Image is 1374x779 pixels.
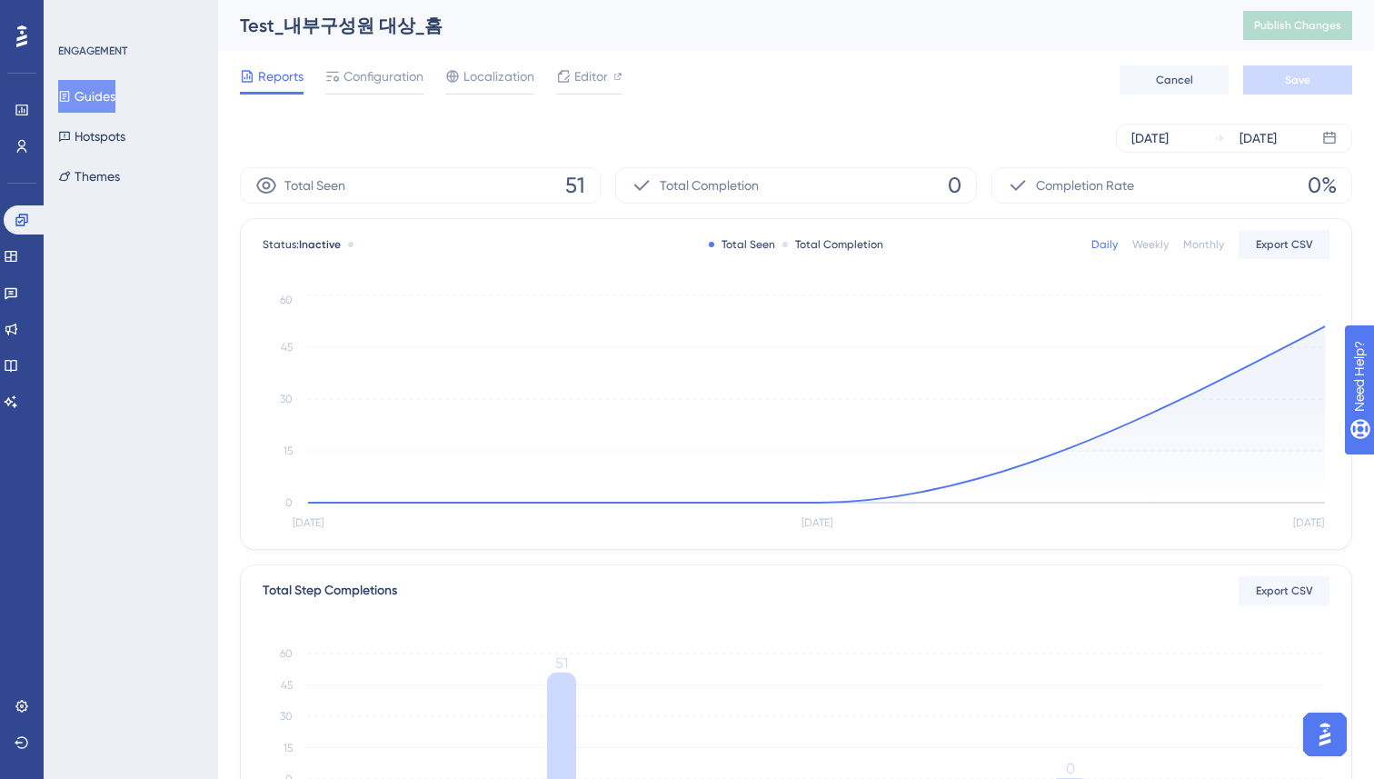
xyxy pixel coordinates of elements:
tspan: 15 [284,742,293,754]
tspan: 45 [281,341,293,354]
tspan: 45 [281,679,293,692]
button: Cancel [1120,65,1229,95]
div: [DATE] [1131,127,1169,149]
tspan: 30 [280,710,293,723]
div: Weekly [1132,237,1169,252]
span: 0 [948,171,961,200]
button: Save [1243,65,1352,95]
tspan: 60 [280,647,293,660]
button: Export CSV [1239,576,1329,605]
tspan: 0 [285,496,293,509]
div: Test_내부구성원 대상_홈 [240,13,1198,38]
span: Status: [263,237,341,252]
div: Monthly [1183,237,1224,252]
div: Total Step Completions [263,580,397,602]
span: 51 [565,171,585,200]
button: Hotspots [58,120,125,153]
tspan: [DATE] [293,516,324,529]
span: Need Help? [43,5,114,26]
span: Localization [463,65,534,87]
span: Editor [574,65,608,87]
span: Configuration [343,65,423,87]
span: Save [1285,73,1310,87]
div: Total Completion [782,237,883,252]
iframe: UserGuiding AI Assistant Launcher [1298,707,1352,762]
button: Themes [58,160,120,193]
tspan: [DATE] [1293,516,1324,529]
button: Export CSV [1239,230,1329,259]
button: Publish Changes [1243,11,1352,40]
div: ENGAGEMENT [58,44,127,58]
div: Total Seen [709,237,775,252]
span: Completion Rate [1036,175,1134,196]
tspan: 15 [284,444,293,457]
span: Cancel [1156,73,1193,87]
tspan: [DATE] [801,516,832,529]
span: 0% [1308,171,1337,200]
span: Publish Changes [1254,18,1341,33]
span: Export CSV [1256,584,1313,598]
span: Reports [258,65,304,87]
span: Export CSV [1256,237,1313,252]
tspan: 30 [280,393,293,405]
div: [DATE] [1240,127,1277,149]
span: Total Completion [660,175,759,196]
tspan: 0 [1066,760,1075,777]
span: Total Seen [284,175,345,196]
div: Daily [1091,237,1118,252]
span: Inactive [299,238,341,251]
button: Guides [58,80,115,113]
tspan: 51 [555,654,568,672]
tspan: 60 [280,294,293,306]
